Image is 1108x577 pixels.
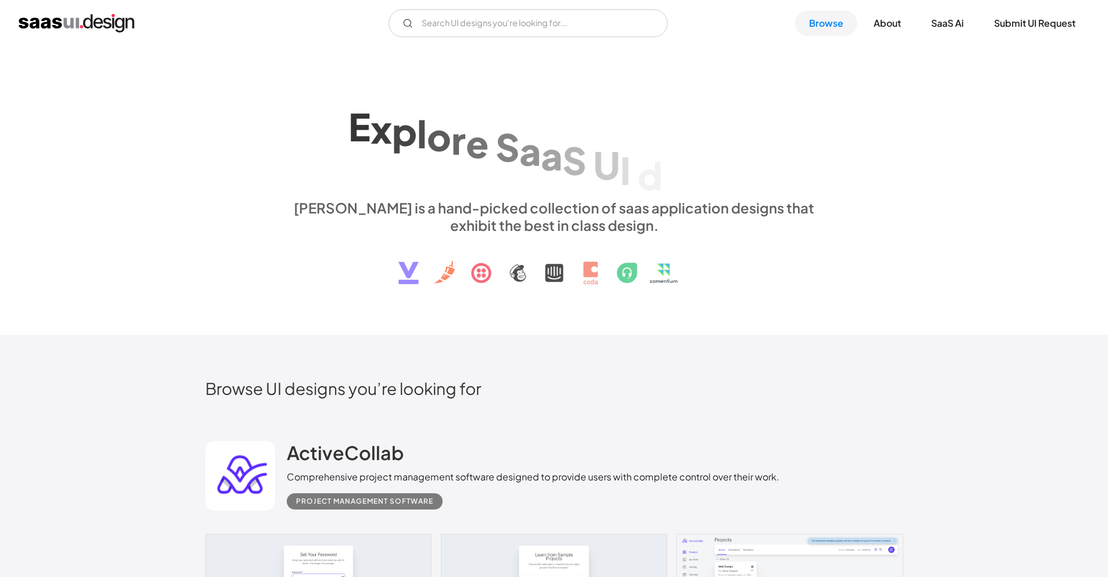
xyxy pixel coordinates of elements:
[287,98,822,188] h1: Explore SaaS UI design patterns & interactions.
[370,106,392,151] div: x
[287,441,404,470] a: ActiveCollab
[451,117,466,162] div: r
[19,14,134,33] a: home
[378,234,731,294] img: text, icon, saas logo
[562,137,586,182] div: S
[287,470,779,484] div: Comprehensive project management software designed to provide users with complete control over th...
[287,441,404,464] h2: ActiveCollab
[980,10,1089,36] a: Submit UI Request
[392,109,417,154] div: p
[417,111,427,156] div: l
[389,9,668,37] form: Email Form
[205,378,903,398] h2: Browse UI designs you’re looking for
[466,120,489,165] div: e
[348,104,370,149] div: E
[287,199,822,234] div: [PERSON_NAME] is a hand-picked collection of saas application designs that exhibit the best in cl...
[389,9,668,37] input: Search UI designs you're looking for...
[496,124,519,169] div: S
[519,129,541,173] div: a
[860,10,915,36] a: About
[620,148,630,193] div: I
[296,494,433,508] div: Project Management Software
[541,133,562,177] div: a
[427,114,451,159] div: o
[637,153,662,198] div: d
[795,10,857,36] a: Browse
[917,10,978,36] a: SaaS Ai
